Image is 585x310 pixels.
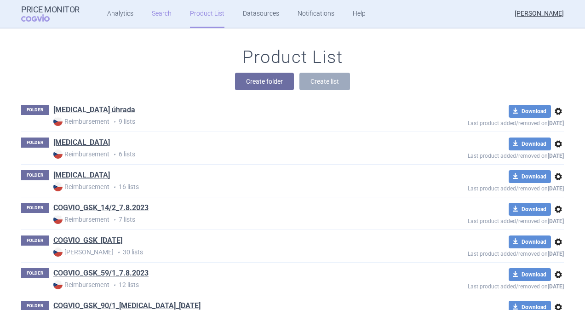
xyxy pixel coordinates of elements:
p: FOLDER [21,138,49,148]
p: Last product added/removed on [401,150,564,159]
strong: [DATE] [548,251,564,257]
p: 12 lists [53,280,401,290]
a: [MEDICAL_DATA] [53,170,110,180]
h1: COGVIO_GSK_14/2_7.8.2023 [53,203,149,215]
i: • [109,183,119,192]
img: CZ [53,117,63,126]
button: Download [509,268,551,281]
p: FOLDER [21,268,49,278]
img: CZ [53,215,63,224]
p: 9 lists [53,117,401,126]
button: Download [509,170,551,183]
strong: [DATE] [548,153,564,159]
a: [MEDICAL_DATA] úhrada [53,105,135,115]
p: 6 lists [53,149,401,159]
button: Download [509,235,551,248]
p: 30 lists [53,247,401,257]
p: Last product added/removed on [401,183,564,192]
strong: Reimbursement [53,280,109,289]
h1: COGVIO_GSK_59/1_7.8.2023 [53,268,149,280]
strong: Price Monitor [21,5,80,14]
p: Last product added/removed on [401,118,564,126]
strong: Reimbursement [53,117,109,126]
strong: [DATE] [548,283,564,290]
p: FOLDER [21,105,49,115]
button: Download [509,105,551,118]
p: Last product added/removed on [401,281,564,290]
img: CZ [53,247,63,257]
button: Download [509,203,551,216]
span: COGVIO [21,14,63,22]
h1: BENLYSTA [53,170,110,182]
strong: [DATE] [548,218,564,224]
p: Last product added/removed on [401,248,564,257]
img: CZ [53,149,63,159]
strong: [DATE] [548,120,564,126]
h1: COGVIO_GSK_5.4.2023 [53,235,122,247]
h1: Avodart [53,138,110,149]
i: • [109,281,119,290]
strong: [PERSON_NAME] [53,247,114,257]
p: Last product added/removed on [401,216,564,224]
i: • [109,117,119,126]
a: COGVIO_GSK_59/1_7.8.2023 [53,268,149,278]
a: Price MonitorCOGVIO [21,5,80,23]
p: FOLDER [21,235,49,246]
i: • [109,215,119,224]
i: • [109,150,119,159]
strong: Reimbursement [53,215,109,224]
h1: Product List [242,47,343,68]
a: [MEDICAL_DATA] [53,138,110,148]
strong: Reimbursement [53,149,109,159]
p: 7 lists [53,215,401,224]
p: FOLDER [21,203,49,213]
p: FOLDER [21,170,49,180]
strong: Reimbursement [53,182,109,191]
a: COGVIO_GSK_14/2_7.8.2023 [53,203,149,213]
a: COGVIO_GSK_[DATE] [53,235,122,246]
p: 16 lists [53,182,401,192]
h1: Augmentin úhrada [53,105,135,117]
button: Create list [299,73,350,90]
button: Download [509,138,551,150]
img: CZ [53,280,63,289]
strong: [DATE] [548,185,564,192]
button: Create folder [235,73,294,90]
img: CZ [53,182,63,191]
i: • [114,248,123,257]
